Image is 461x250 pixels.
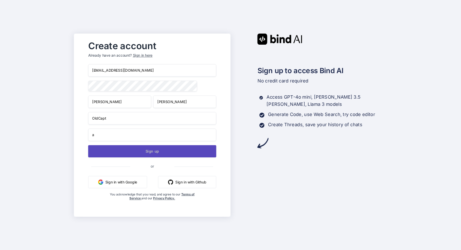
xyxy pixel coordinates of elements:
[268,111,375,118] p: Generate Code, use Web Search, try code editor
[98,179,103,184] img: google
[268,121,362,128] p: Create Threads, save your history of chats
[257,34,302,45] img: Bind AI logo
[88,42,216,50] h2: Create account
[168,179,173,184] img: github
[153,196,175,200] a: Privacy Policy.
[257,77,387,85] p: No credit card required
[88,145,216,157] button: Sign up
[88,112,216,124] input: Your company name
[257,137,268,148] img: arrow
[130,160,174,172] span: or
[88,176,147,188] button: Sign in with Google
[129,192,194,200] a: Terms of Service
[110,192,195,213] div: You acknowledge that you read, and agree to our and our
[153,95,216,108] input: Last Name
[88,128,216,141] input: Company website
[88,53,216,58] p: Already have an account?
[133,53,152,58] div: Sign in here
[88,95,151,108] input: First Name
[158,176,216,188] button: Sign in with Github
[88,64,216,77] input: Email
[257,65,387,76] h2: Sign up to access Bind AI
[267,94,387,108] p: Access GPT-4o mini, [PERSON_NAME] 3.5 [PERSON_NAME], Llama 3 models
